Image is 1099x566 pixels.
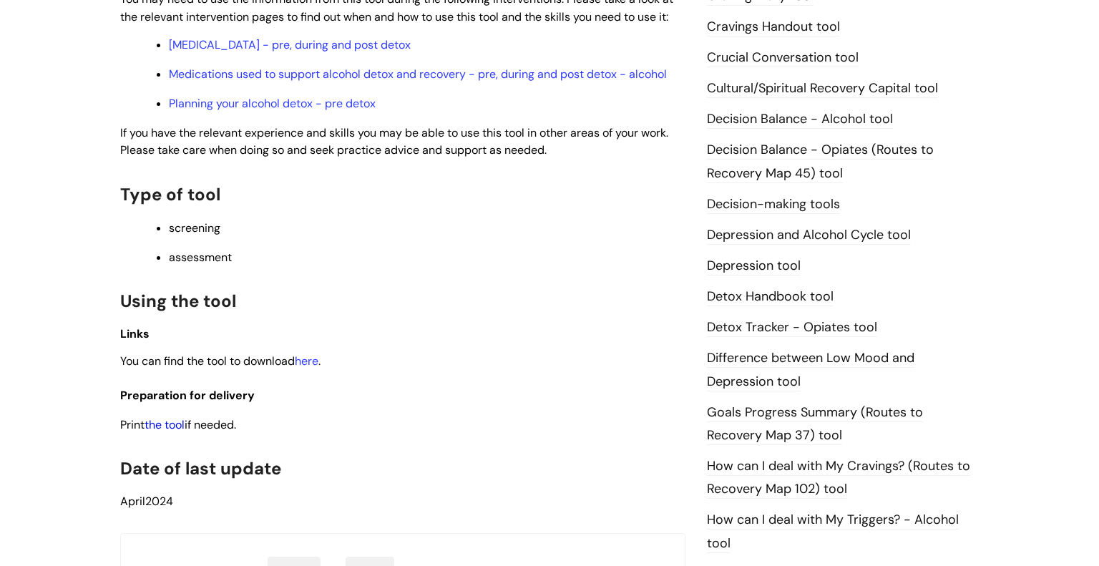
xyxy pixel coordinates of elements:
[707,404,923,445] a: Goals Progress Summary (Routes to Recovery Map 37) tool
[120,353,321,369] span: You can find the tool to download .
[169,220,220,235] span: screening
[120,183,220,205] span: Type of tool
[120,388,255,403] span: Preparation for delivery
[707,141,934,182] a: Decision Balance - Opiates (Routes to Recovery Map 45) tool
[295,353,318,369] a: here
[120,125,668,158] span: If you have the relevant experience and skills you may be able to use this tool in other areas of...
[120,290,236,312] span: Using the tool
[120,494,145,509] span: April
[707,110,893,129] a: Decision Balance - Alcohol tool
[707,226,911,245] a: Depression and Alcohol Cycle tool
[707,18,840,36] a: Cravings Handout tool
[120,494,173,509] span: 2024
[707,195,840,214] a: Decision-making tools
[707,49,859,67] a: Crucial Conversation tool
[169,37,411,52] a: [MEDICAL_DATA] - pre, during and post detox
[169,67,667,82] a: Medications used to support alcohol detox and recovery - pre, during and post detox - alcohol
[707,349,914,391] a: Difference between Low Mood and Depression tool
[120,417,145,432] span: Print
[185,417,236,432] span: if needed.
[145,417,185,432] a: the tool
[169,96,376,111] a: Planning your alcohol detox - pre detox
[707,318,877,337] a: Detox Tracker - Opiates tool
[707,511,959,552] a: How can I deal with My Triggers? - Alcohol tool
[707,288,834,306] a: Detox Handbook tool
[707,257,801,275] a: Depression tool
[707,79,938,98] a: Cultural/Spiritual Recovery Capital tool
[120,326,150,341] span: Links
[169,250,232,265] span: assessment
[707,457,970,499] a: How can I deal with My Cravings? (Routes to Recovery Map 102) tool
[120,457,281,479] span: Date of last update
